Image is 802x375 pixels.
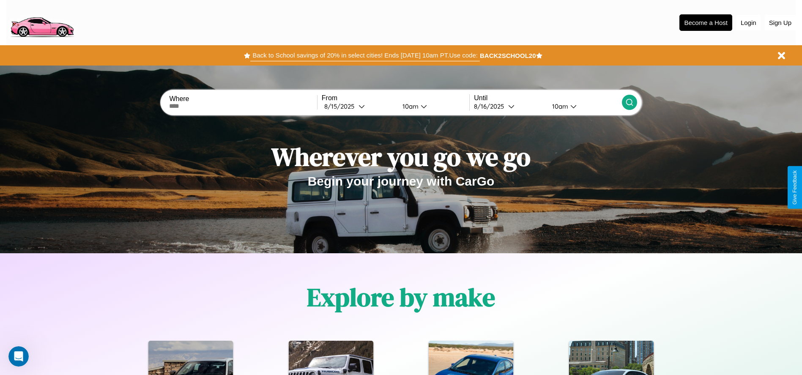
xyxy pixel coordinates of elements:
[765,15,796,30] button: Sign Up
[679,14,732,31] button: Become a Host
[548,102,570,110] div: 10am
[736,15,761,30] button: Login
[792,170,798,205] div: Give Feedback
[398,102,421,110] div: 10am
[480,52,536,59] b: BACK2SCHOOL20
[322,94,469,102] label: From
[169,95,317,103] label: Where
[6,4,77,39] img: logo
[307,280,495,315] h1: Explore by make
[322,102,396,111] button: 8/15/2025
[8,346,29,367] iframe: Intercom live chat
[545,102,622,111] button: 10am
[324,102,359,110] div: 8 / 15 / 2025
[474,94,621,102] label: Until
[250,49,479,61] button: Back to School savings of 20% in select cities! Ends [DATE] 10am PT.Use code:
[474,102,508,110] div: 8 / 16 / 2025
[396,102,470,111] button: 10am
